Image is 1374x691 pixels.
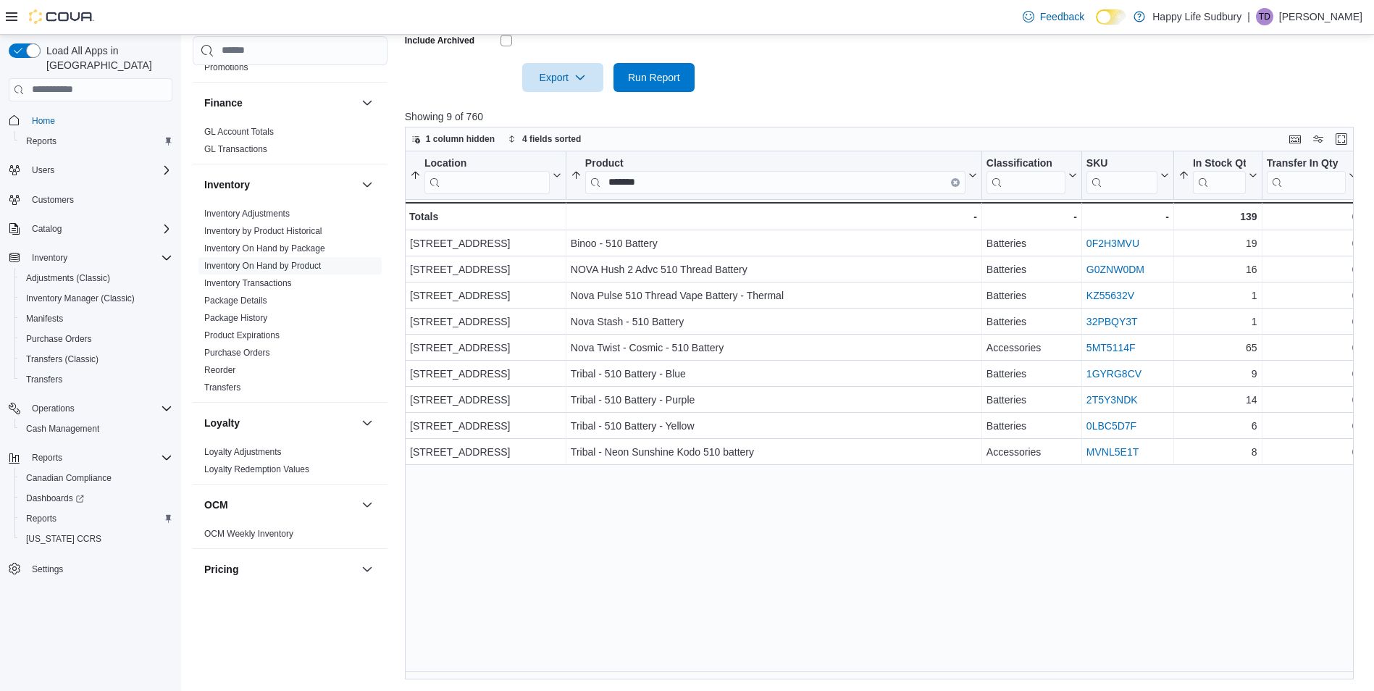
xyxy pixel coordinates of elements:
[986,339,1077,356] div: Accessories
[571,417,977,435] div: Tribal - 510 Battery - Yellow
[14,419,178,439] button: Cash Management
[1086,238,1139,249] a: 0F2H3MVU
[26,313,63,324] span: Manifests
[410,261,561,278] div: [STREET_ADDRESS]
[204,226,322,236] a: Inventory by Product Historical
[1152,8,1241,25] p: Happy Life Sudbury
[1178,287,1257,304] div: 1
[204,312,267,324] span: Package History
[204,277,292,289] span: Inventory Transactions
[20,469,172,487] span: Canadian Compliance
[204,261,321,271] a: Inventory On Hand by Product
[204,278,292,288] a: Inventory Transactions
[1286,130,1304,148] button: Keyboard shortcuts
[204,498,228,512] h3: OCM
[522,63,603,92] button: Export
[986,391,1077,409] div: Batteries
[26,293,135,304] span: Inventory Manager (Classic)
[571,443,977,461] div: Tribal - Neon Sunshine Kodo 510 battery
[20,530,107,548] a: [US_STATE] CCRS
[204,243,325,254] span: Inventory On Hand by Package
[20,269,172,287] span: Adjustments (Classic)
[1259,8,1270,25] span: TD
[32,452,62,464] span: Reports
[26,559,172,577] span: Settings
[359,94,376,112] button: Finance
[204,296,267,306] a: Package Details
[26,112,172,130] span: Home
[3,160,178,180] button: Users
[1178,339,1257,356] div: 65
[1247,8,1250,25] p: |
[32,223,62,235] span: Catalog
[26,190,172,209] span: Customers
[26,423,99,435] span: Cash Management
[26,162,60,179] button: Users
[1310,130,1327,148] button: Display options
[1086,446,1139,458] a: MVNL5E1T
[628,70,680,85] span: Run Report
[613,63,695,92] button: Run Report
[20,420,105,437] a: Cash Management
[1266,443,1357,461] div: 0
[26,249,172,267] span: Inventory
[571,365,977,382] div: Tribal - 510 Battery - Blue
[1266,313,1357,330] div: 0
[26,513,56,524] span: Reports
[531,63,595,92] span: Export
[410,391,561,409] div: [STREET_ADDRESS]
[406,130,500,148] button: 1 column hidden
[20,310,69,327] a: Manifests
[1178,417,1257,435] div: 6
[26,449,68,466] button: Reports
[1256,8,1273,25] div: Trevor Drouin
[1096,9,1126,25] input: Dark Mode
[32,564,63,575] span: Settings
[193,525,388,548] div: OCM
[1178,235,1257,252] div: 19
[424,156,550,170] div: Location
[204,330,280,341] span: Product Expirations
[1266,156,1346,193] div: Transfer In Qty
[20,510,62,527] a: Reports
[3,189,178,210] button: Customers
[204,62,248,73] span: Promotions
[204,295,267,306] span: Package Details
[204,144,267,154] a: GL Transactions
[986,156,1077,193] button: Classification
[20,351,172,368] span: Transfers (Classic)
[571,208,977,225] div: -
[193,443,388,484] div: Loyalty
[26,472,112,484] span: Canadian Compliance
[1178,365,1257,382] div: 9
[1178,313,1257,330] div: 1
[585,156,965,170] div: Product
[1178,261,1257,278] div: 16
[29,9,94,24] img: Cova
[14,268,178,288] button: Adjustments (Classic)
[204,464,309,475] span: Loyalty Redemption Values
[1086,290,1134,301] a: KZ55632V
[26,400,172,417] span: Operations
[26,220,172,238] span: Catalog
[26,191,80,209] a: Customers
[20,290,172,307] span: Inventory Manager (Classic)
[410,235,561,252] div: [STREET_ADDRESS]
[204,96,356,110] button: Finance
[20,530,172,548] span: Washington CCRS
[204,177,250,192] h3: Inventory
[1086,368,1141,380] a: 1GYRG8CV
[359,496,376,514] button: OCM
[1266,261,1357,278] div: 0
[204,562,238,577] h3: Pricing
[1086,342,1136,353] a: 5MT5114F
[20,510,172,527] span: Reports
[26,533,101,545] span: [US_STATE] CCRS
[20,133,172,150] span: Reports
[1266,156,1346,170] div: Transfer In Qty
[1040,9,1084,24] span: Feedback
[1178,443,1257,461] div: 8
[986,443,1077,461] div: Accessories
[26,353,99,365] span: Transfers (Classic)
[204,382,240,393] a: Transfers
